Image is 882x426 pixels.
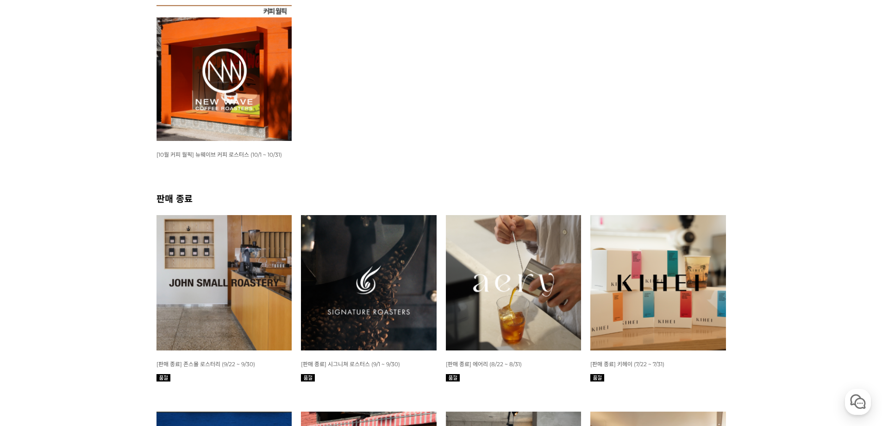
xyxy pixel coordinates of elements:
img: 품절 [446,374,460,381]
img: [판매 종료] 존스몰 로스터리 (9/22 ~ 9/30) [156,215,292,351]
a: 홈 [3,294,61,317]
img: 품절 [590,374,604,381]
a: [판매 종료] 에어리 (8/22 ~ 8/31) [446,360,522,368]
a: 대화 [61,294,119,317]
span: 홈 [29,308,35,315]
img: 7월 커피 스몰 월픽 키헤이 [590,215,726,351]
img: [10월 커피 월픽] 뉴웨이브 커피 로스터스 (10/1 ~ 10/31) [156,5,292,141]
span: 대화 [85,308,96,316]
img: 품절 [301,374,315,381]
a: [10월 커피 월픽] 뉴웨이브 커피 로스터스 (10/1 ~ 10/31) [156,151,282,158]
h2: 판매 종료 [156,191,726,205]
img: [판매 종료] 시그니쳐 로스터스 (9/1 ~ 9/30) [301,215,437,351]
a: [판매 종료] 시그니쳐 로스터스 (9/1 ~ 9/30) [301,360,400,368]
img: 품절 [156,374,170,381]
a: 설정 [119,294,178,317]
img: 8월 커피 스몰 월픽 에어리 [446,215,582,351]
span: 설정 [143,308,154,315]
a: [판매 종료] 키헤이 (7/22 ~ 7/31) [590,360,664,368]
a: [판매 종료] 존스몰 로스터리 (9/22 ~ 9/30) [156,360,255,368]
